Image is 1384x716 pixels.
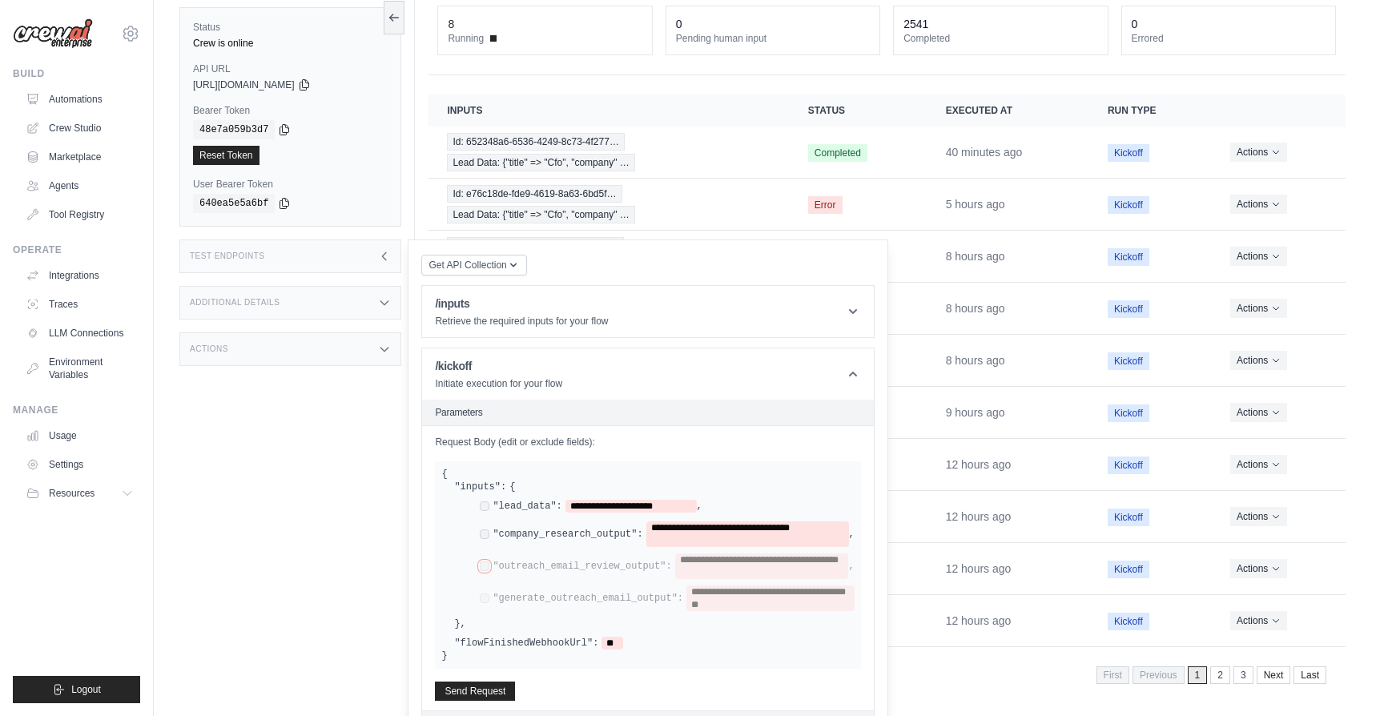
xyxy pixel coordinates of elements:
[1108,352,1149,370] span: Kickoff
[13,404,140,416] div: Manage
[447,185,622,203] span: Id: e76c18de-fde9-4619-8a63-6bd5f…
[19,349,140,388] a: Environment Variables
[1230,247,1287,266] button: Actions for execution
[193,37,388,50] div: Crew is online
[435,358,562,374] h1: /kickoff
[946,354,1005,367] time: August 19, 2025 at 14:28 CDT
[946,302,1005,315] time: August 19, 2025 at 14:54 CDT
[435,436,861,449] label: Request Body (edit or exclude fields):
[946,250,1005,263] time: August 19, 2025 at 14:57 CDT
[428,95,788,127] th: Inputs
[13,18,93,49] img: Logo
[435,682,515,701] button: Send Request
[493,592,683,605] label: "generate_outreach_email_output":
[428,259,506,272] span: Get API Collection
[421,255,526,276] button: Get API Collection
[441,650,447,662] span: }
[435,296,608,312] h1: /inputs
[1230,455,1287,474] button: Actions for execution
[946,510,1012,523] time: August 19, 2025 at 10:24 CDT
[447,133,625,151] span: Id: 652348a6-6536-4249-8c73-4f277…
[1230,299,1287,318] button: Actions for execution
[448,32,484,45] span: Running
[1230,403,1287,422] button: Actions for execution
[1257,666,1291,684] a: Next
[448,16,454,32] div: 8
[447,237,623,255] span: Id: 517cf1c0-85cb-4ab3-8e9e-d8062…
[946,146,1023,159] time: August 19, 2025 at 22:00 CDT
[447,206,634,223] span: Lead Data: {"title" => "Cfo", "company" …
[946,198,1005,211] time: August 19, 2025 at 17:29 CDT
[454,481,506,493] label: "inputs":
[19,202,140,227] a: Tool Registry
[808,144,867,162] span: Completed
[19,115,140,141] a: Crew Studio
[1304,639,1384,716] iframe: Chat Widget
[71,683,101,696] span: Logout
[1108,404,1149,422] span: Kickoff
[1096,666,1129,684] span: First
[19,292,140,317] a: Traces
[697,500,702,513] span: ,
[848,560,854,573] span: ,
[19,86,140,112] a: Automations
[454,617,460,630] span: }
[1230,559,1287,578] button: Actions for execution
[946,406,1005,419] time: August 19, 2025 at 14:00 CDT
[1108,613,1149,630] span: Kickoff
[1108,561,1149,578] span: Kickoff
[676,16,682,32] div: 0
[447,133,769,171] a: View execution details for Id
[1108,509,1149,526] span: Kickoff
[447,237,769,276] a: View execution details for Id
[190,251,265,261] h3: Test Endpoints
[1133,666,1185,684] span: Previous
[19,423,140,449] a: Usage
[903,32,1097,45] dt: Completed
[946,458,1012,471] time: August 19, 2025 at 10:24 CDT
[19,320,140,346] a: LLM Connections
[509,481,515,493] span: {
[1108,300,1149,318] span: Kickoff
[193,62,388,75] label: API URL
[1230,611,1287,630] button: Actions for execution
[1230,143,1287,162] button: Actions for execution
[193,104,388,117] label: Bearer Token
[49,487,95,500] span: Resources
[461,617,466,630] span: ,
[849,528,855,541] span: ,
[1108,196,1149,214] span: Kickoff
[193,194,275,213] code: 640ea5e5a6bf
[493,560,671,573] label: "outreach_email_review_output":
[428,95,1346,694] section: Crew executions table
[19,481,140,506] button: Resources
[808,196,843,214] span: Error
[190,298,280,308] h3: Additional Details
[19,452,140,477] a: Settings
[946,562,1012,575] time: August 19, 2025 at 10:24 CDT
[1132,16,1138,32] div: 0
[193,21,388,34] label: Status
[927,95,1088,127] th: Executed at
[1230,195,1287,214] button: Actions for execution
[13,67,140,80] div: Build
[493,528,642,541] label: "company_research_output":
[447,185,769,223] a: View execution details for Id
[789,95,927,127] th: Status
[1108,457,1149,474] span: Kickoff
[19,263,140,288] a: Integrations
[447,154,634,171] span: Lead Data: {"title" => "Cfo", "company" …
[13,243,140,256] div: Operate
[441,469,447,480] span: {
[1293,666,1326,684] a: Last
[1088,95,1211,127] th: Run Type
[493,500,561,513] label: "lead_data":
[435,315,608,328] p: Retrieve the required inputs for your flow
[1188,666,1208,684] span: 1
[946,614,1012,627] time: August 19, 2025 at 10:24 CDT
[190,344,228,354] h3: Actions
[903,16,928,32] div: 2541
[1096,666,1326,684] nav: Pagination
[435,377,562,390] p: Initiate execution for your flow
[1230,351,1287,370] button: Actions for execution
